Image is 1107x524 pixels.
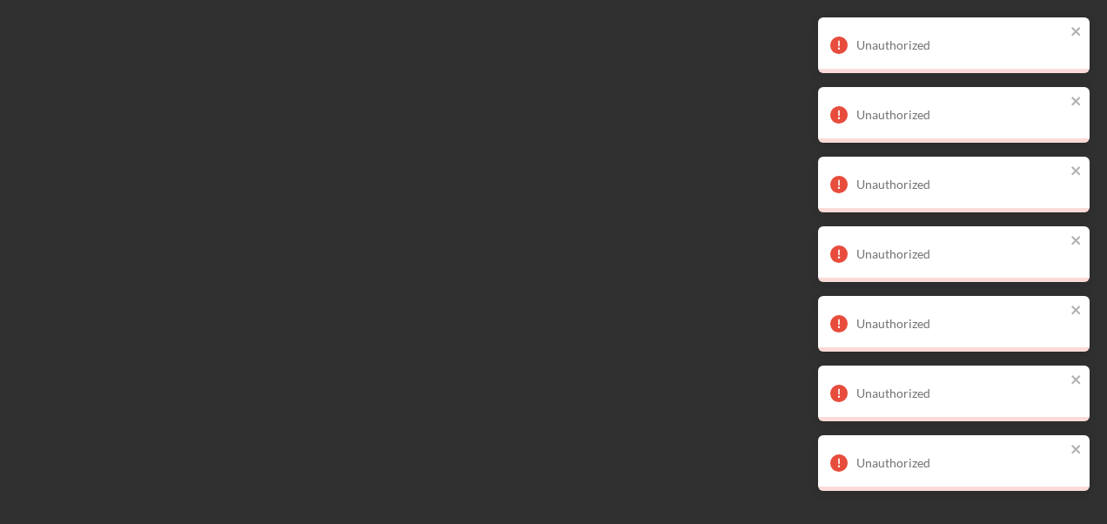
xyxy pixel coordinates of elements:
div: Unauthorized [856,108,1065,122]
div: Unauthorized [856,178,1065,191]
button: close [1070,373,1083,389]
button: close [1070,233,1083,250]
button: close [1070,24,1083,41]
div: Unauthorized [856,38,1065,52]
button: close [1070,442,1083,459]
div: Unauthorized [856,456,1065,470]
div: Unauthorized [856,317,1065,331]
div: Unauthorized [856,247,1065,261]
button: close [1070,94,1083,111]
button: close [1070,164,1083,180]
div: Unauthorized [856,386,1065,400]
button: close [1070,303,1083,319]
